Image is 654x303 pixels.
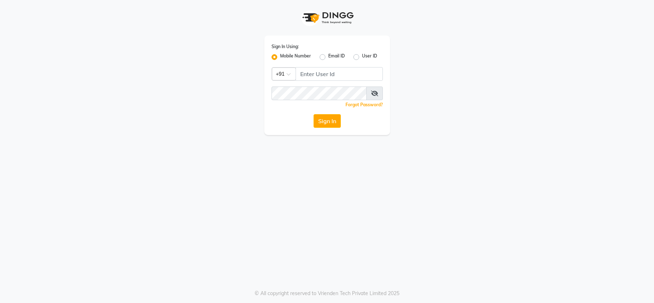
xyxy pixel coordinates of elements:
[280,53,311,61] label: Mobile Number
[272,43,299,50] label: Sign In Using:
[298,7,356,28] img: logo1.svg
[362,53,377,61] label: User ID
[328,53,345,61] label: Email ID
[314,114,341,128] button: Sign In
[296,67,383,81] input: Username
[272,87,367,100] input: Username
[345,102,383,107] a: Forgot Password?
